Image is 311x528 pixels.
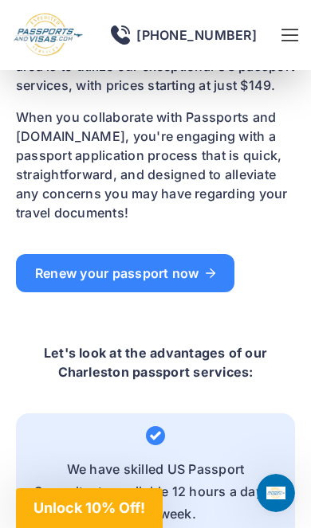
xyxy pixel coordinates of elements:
[16,343,295,381] h3: Let's look at the advantages of our Charleston passport services:
[16,488,163,528] div: Unlock 10% Off!
[35,267,215,280] span: Renew your passport now
[33,499,145,516] span: Unlock 10% Off!
[13,13,84,57] img: Logo
[29,458,282,525] h5: We have skilled US Passport Consultants available 12 hours a day, 7 days a week.
[16,254,234,292] a: Renew your passport now
[111,25,256,45] a: [PHONE_NUMBER]
[16,108,295,222] p: When you collaborate with Passports and [DOMAIN_NAME], you're engaging with a passport applicatio...
[257,474,295,512] iframe: Intercom live chat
